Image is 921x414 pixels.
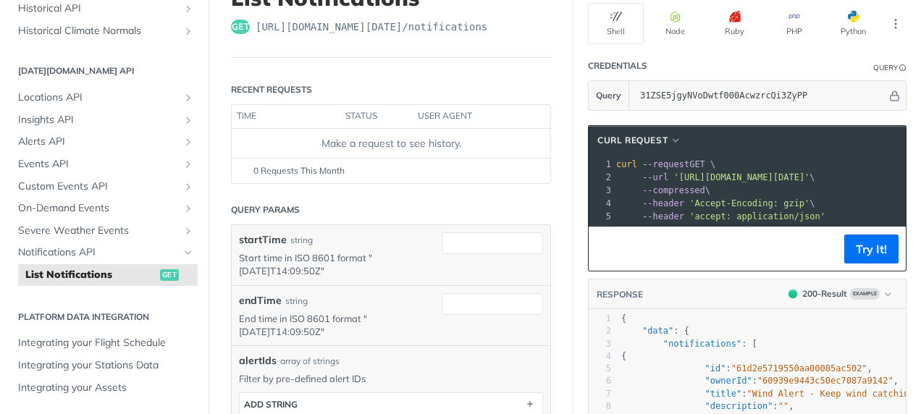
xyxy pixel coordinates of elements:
[239,372,543,385] p: Filter by pre-defined alert IDs
[850,288,880,300] span: Example
[11,377,198,399] a: Integrating your Assets
[621,351,626,361] span: {
[588,59,647,72] div: Credentials
[239,353,277,368] span: alertIds
[705,376,752,386] span: "ownerId"
[18,245,179,260] span: Notifications API
[592,133,686,148] button: cURL Request
[18,113,179,127] span: Insights API
[182,159,194,170] button: Show subpages for Events API
[899,64,907,72] i: Information
[731,363,867,373] span: "61d2e5719550aa00085ac502"
[239,293,282,308] label: endTime
[182,25,194,37] button: Show subpages for Historical Climate Normals
[616,159,637,169] span: curl
[621,363,872,373] span: : ,
[885,13,907,35] button: More Languages
[18,224,179,238] span: Severe Weather Events
[663,339,741,349] span: "notifications"
[642,326,673,336] span: "data"
[256,20,487,34] span: https://api.tomorrow.io/v4/notifications
[621,401,794,411] span: : ,
[642,185,705,195] span: --compressed
[11,176,198,198] a: Custom Events APIShow subpages for Custom Events API
[596,238,616,260] button: Copy to clipboard
[647,3,703,44] button: Node
[873,62,907,73] div: QueryInformation
[616,185,710,195] span: \
[621,339,757,349] span: : [
[11,64,198,77] h2: [DATE][DOMAIN_NAME] API
[231,20,250,34] span: get
[18,24,179,38] span: Historical Climate Normals
[11,153,198,175] a: Events APIShow subpages for Events API
[589,81,629,110] button: Query
[18,264,198,286] a: List Notificationsget
[589,197,613,210] div: 4
[182,247,194,258] button: Hide subpages for Notifications API
[182,203,194,214] button: Show subpages for On-Demand Events
[413,105,521,128] th: user agent
[11,198,198,219] a: On-Demand EventsShow subpages for On-Demand Events
[11,109,198,131] a: Insights APIShow subpages for Insights API
[239,251,420,277] p: Start time in ISO 8601 format "[DATE]T14:09:50Z"
[11,20,198,42] a: Historical Climate NormalsShow subpages for Historical Climate Normals
[802,287,847,300] div: 200 - Result
[589,350,611,363] div: 4
[589,388,611,400] div: 7
[673,172,809,182] span: '[URL][DOMAIN_NAME][DATE]'
[160,269,179,281] span: get
[237,136,544,151] div: Make a request to see history.
[11,332,198,354] a: Integrating your Flight Schedule
[873,62,898,73] div: Query
[25,268,156,282] span: List Notifications
[11,355,198,376] a: Integrating your Stations Data
[589,184,613,197] div: 3
[18,179,179,194] span: Custom Events API
[239,312,420,338] p: End time in ISO 8601 format "[DATE]T14:09:50Z"
[781,287,899,301] button: 200200-ResultExample
[231,83,312,96] div: Recent Requests
[280,355,340,368] div: array of strings
[589,313,611,325] div: 1
[589,363,611,375] div: 5
[633,81,887,110] input: apikey
[11,310,198,324] h2: Platform DATA integration
[244,399,298,410] div: ADD string
[844,235,899,263] button: Try It!
[182,225,194,237] button: Show subpages for Severe Weather Events
[231,203,300,216] div: Query Params
[589,375,611,387] div: 6
[340,105,413,128] th: status
[18,135,179,149] span: Alerts API
[887,88,902,103] button: Hide
[589,210,613,223] div: 5
[18,201,179,216] span: On-Demand Events
[597,134,668,147] span: cURL Request
[18,381,194,395] span: Integrating your Assets
[621,326,689,336] span: : {
[788,290,797,298] span: 200
[778,401,788,411] span: ""
[642,159,689,169] span: --request
[642,198,684,208] span: --header
[18,1,179,16] span: Historical API
[18,90,179,105] span: Locations API
[705,389,742,399] span: "title"
[621,376,899,386] span: : ,
[589,400,611,413] div: 8
[589,325,611,337] div: 2
[253,164,345,177] span: 0 Requests This Month
[232,105,340,128] th: time
[642,211,684,221] span: --header
[616,159,715,169] span: GET \
[182,136,194,148] button: Show subpages for Alerts API
[642,172,668,182] span: --url
[596,287,644,302] button: RESPONSE
[621,313,626,324] span: {
[825,3,881,44] button: Python
[285,295,308,308] div: string
[596,89,621,102] span: Query
[182,3,194,14] button: Show subpages for Historical API
[11,131,198,153] a: Alerts APIShow subpages for Alerts API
